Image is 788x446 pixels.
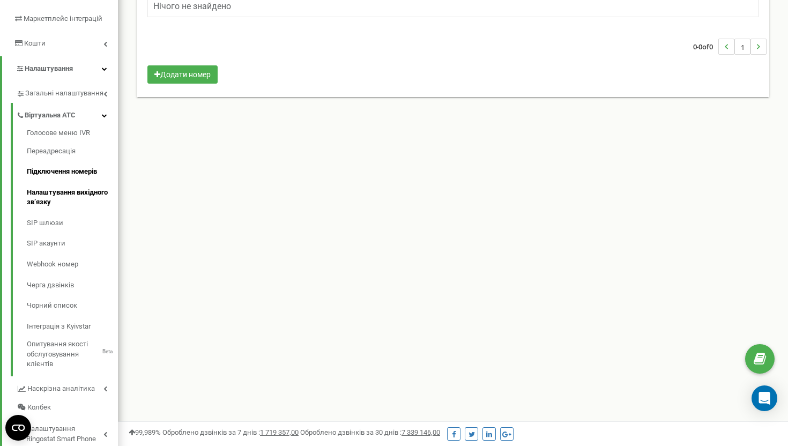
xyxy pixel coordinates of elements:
[26,424,103,444] span: Налаштування Ringostat Smart Phone
[27,161,118,182] a: Підключення номерів
[27,384,95,394] span: Наскрізна аналітика
[300,428,440,436] span: Оброблено дзвінків за 30 днів :
[27,254,118,275] a: Webhook номер
[402,428,440,436] u: 7 339 146,00
[16,103,118,125] a: Віртуальна АТС
[27,337,118,369] a: Опитування якості обслуговування клієнтівBeta
[16,398,118,417] a: Колбек
[27,182,118,213] a: Налаштування вихідного зв’язку
[24,14,102,23] span: Маркетплейс інтеграцій
[27,295,118,316] a: Чорний список
[27,233,118,254] a: SIP акаунти
[25,64,73,72] span: Налаштування
[25,110,76,121] span: Віртуальна АТС
[162,428,299,436] span: Оброблено дзвінків за 7 днів :
[16,376,118,398] a: Наскрізна аналітика
[16,81,118,103] a: Загальні налаштування
[147,65,218,84] button: Додати номер
[702,42,709,51] span: of
[693,39,718,55] span: 0-0 0
[5,415,31,441] button: Open CMP widget
[2,56,118,81] a: Налаштування
[752,385,777,411] div: Open Intercom Messenger
[734,39,750,55] li: 1
[27,141,118,162] a: Переадресація
[129,428,161,436] span: 99,989%
[27,403,51,413] span: Колбек
[27,275,118,296] a: Черга дзвінків
[693,28,767,65] nav: ...
[27,213,118,234] a: SIP шлюзи
[260,428,299,436] u: 1 719 357,00
[24,39,46,47] span: Кошти
[25,88,103,99] span: Загальні налаштування
[27,316,118,337] a: Інтеграція з Kyivstar
[27,128,118,141] a: Голосове меню IVR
